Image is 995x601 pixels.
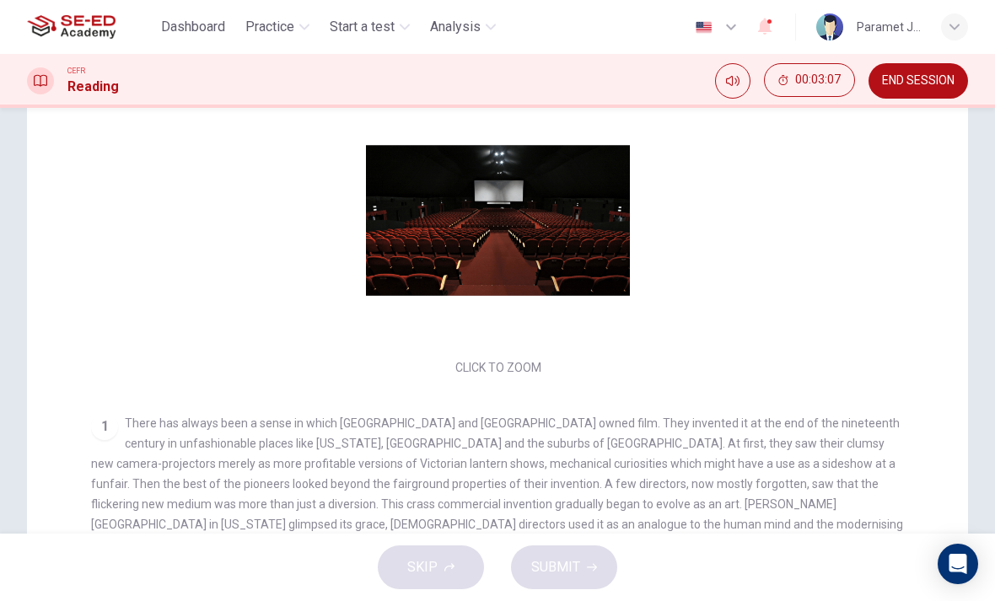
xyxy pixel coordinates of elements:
[693,21,714,34] img: en
[323,12,417,42] button: Start a test
[91,416,903,551] span: There has always been a sense in which [GEOGRAPHIC_DATA] and [GEOGRAPHIC_DATA] owned film. They i...
[857,17,921,37] div: Paramet Junjai
[330,17,395,37] span: Start a test
[239,12,316,42] button: Practice
[938,544,978,584] div: Open Intercom Messenger
[245,17,294,37] span: Practice
[27,10,154,44] a: SE-ED Academy logo
[27,10,116,44] img: SE-ED Academy logo
[882,74,955,88] span: END SESSION
[430,17,481,37] span: Analysis
[67,65,85,77] span: CEFR
[869,63,968,99] button: END SESSION
[795,73,841,87] span: 00:03:07
[715,63,750,99] div: Mute
[67,77,119,97] h1: Reading
[764,63,855,99] div: Hide
[764,63,855,97] button: 00:03:07
[154,12,232,42] button: Dashboard
[816,13,843,40] img: Profile picture
[91,413,118,440] div: 1
[423,12,503,42] button: Analysis
[161,17,225,37] span: Dashboard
